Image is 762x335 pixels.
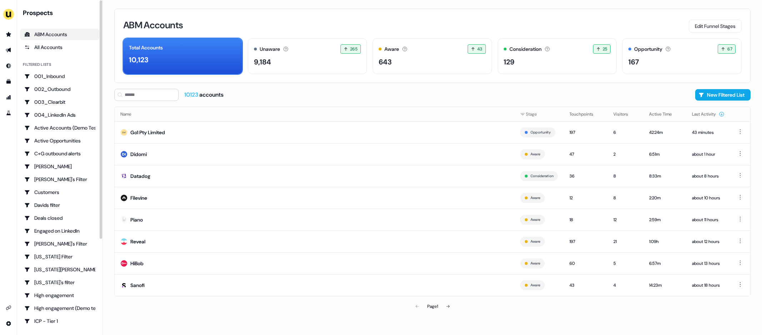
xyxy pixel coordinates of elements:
div: ICP - Tier 1 [24,317,95,325]
div: 197 [569,238,602,245]
span: 10123 [184,91,199,98]
span: 25 [603,45,608,53]
a: Go to 003_Clearbit [20,96,100,108]
a: Go to 002_Outbound [20,83,100,95]
button: Visitors [613,108,637,121]
a: All accounts [20,42,100,53]
a: Go to prospects [3,29,14,40]
div: 47 [569,151,602,158]
a: Go to Georgia's filter [20,277,100,288]
a: Go to integrations [3,318,14,329]
div: 9,184 [254,57,271,67]
div: Reveal [130,238,145,245]
a: Go to 004_LinkedIn Ads [20,109,100,121]
a: Go to Charlotte's Filter [20,174,100,185]
span: 67 [727,45,732,53]
a: Go to experiments [3,107,14,119]
a: Go to Engaged on LinkedIn [20,225,100,237]
div: [PERSON_NAME]'s Filter [24,176,95,183]
div: 12 [569,194,602,202]
div: 2:59m [649,216,681,223]
div: 6:57m [649,260,681,267]
div: 43 minutes [692,129,724,136]
div: Datadog [130,173,150,180]
button: Consideration [531,173,553,179]
a: Go to attribution [3,92,14,103]
div: Davids filter [24,202,95,209]
div: [US_STATE][PERSON_NAME] [24,266,95,273]
div: about 8 hours [692,173,724,180]
button: Active Time [649,108,681,121]
a: Go to High engagement [20,290,100,301]
div: 001_Inbound [24,73,95,80]
div: All Accounts [24,44,95,51]
a: Go to C+G outbound alerts [20,148,100,159]
div: 8:33m [649,173,681,180]
a: Go to Deals closed [20,212,100,224]
div: [PERSON_NAME]'s Filter [24,240,95,247]
span: 43 [477,45,483,53]
div: about 10 hours [692,194,724,202]
div: Filtered lists [23,62,51,68]
div: 8 [613,173,638,180]
button: Opportunity [531,129,551,136]
a: Go to Georgia Slack [20,264,100,275]
button: Edit Funnel Stages [689,20,742,33]
div: Active Accounts (Demo Test) [24,124,95,131]
a: Go to Geneviève's Filter [20,238,100,249]
div: Didomi [130,151,147,158]
a: Go to ICP - Tier 1 [20,315,100,327]
div: Customers [24,189,95,196]
a: Go to High engagement (Demo testing) [20,302,100,314]
button: Aware [531,260,540,267]
a: Go to Active Opportunities [20,135,100,146]
div: accounts [184,91,224,99]
div: Opportunity [634,45,662,53]
div: Total Accounts [129,44,163,52]
div: 6 [613,129,638,136]
th: Name [115,107,514,121]
div: 1:09h [649,238,681,245]
div: HiBob [130,260,144,267]
a: Go to outbound experience [3,44,14,56]
div: 42:24m [649,129,681,136]
div: 14:23m [649,282,681,289]
div: 6:51m [649,151,681,158]
div: Aware [384,45,399,53]
a: Go to templates [3,76,14,87]
div: 004_LinkedIn Ads [24,111,95,118]
a: Go to Georgia Filter [20,251,100,262]
div: 167 [628,57,639,67]
div: Sanofi [130,282,145,289]
span: 265 [350,45,358,53]
div: Page 1 [427,303,438,310]
div: 21 [613,238,638,245]
a: Go to integrations [3,302,14,314]
div: Engaged on LinkedIn [24,227,95,234]
div: 12 [613,216,638,223]
div: Piano [130,216,143,223]
div: Unaware [260,45,280,53]
div: 129 [504,57,514,67]
div: Prospects [23,9,100,17]
div: about 18 hours [692,282,724,289]
div: [US_STATE]'s filter [24,279,95,286]
button: Aware [531,195,540,201]
a: Go to 001_Inbound [20,71,100,82]
div: 4 [613,282,638,289]
button: New Filtered List [695,89,751,101]
div: 2:20m [649,194,681,202]
h3: ABM Accounts [123,20,183,30]
button: Last Activity [692,108,724,121]
div: Consideration [509,45,542,53]
button: Aware [531,217,540,223]
a: ABM Accounts [20,29,100,40]
div: [PERSON_NAME] [24,163,95,170]
div: 60 [569,260,602,267]
div: about 11 hours [692,216,724,223]
div: C+G outbound alerts [24,150,95,157]
a: Go to Customers [20,186,100,198]
div: 5 [613,260,638,267]
a: Go to Davids filter [20,199,100,211]
button: Aware [531,151,540,157]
